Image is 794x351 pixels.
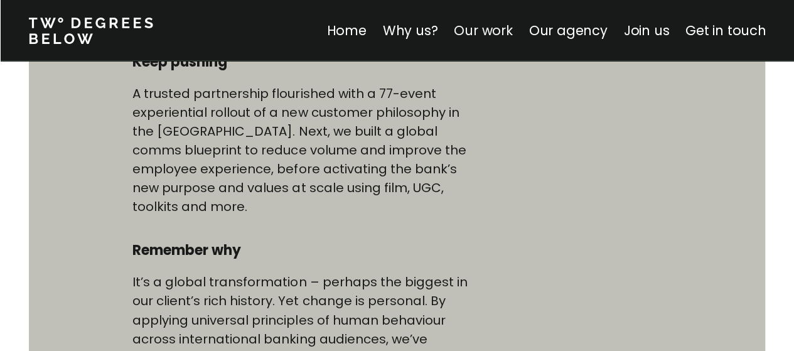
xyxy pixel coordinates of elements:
[132,241,475,260] h4: Remember why
[623,21,669,40] a: Join us
[382,21,437,40] a: Why us?
[528,21,607,40] a: Our agency
[685,21,766,40] a: Get in touch
[132,84,475,216] p: A trusted partnership flourished with a 77-event experiential rollout of a new customer philosoph...
[132,53,475,72] h4: Keep pushing
[454,21,512,40] a: Our work
[326,21,366,40] a: Home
